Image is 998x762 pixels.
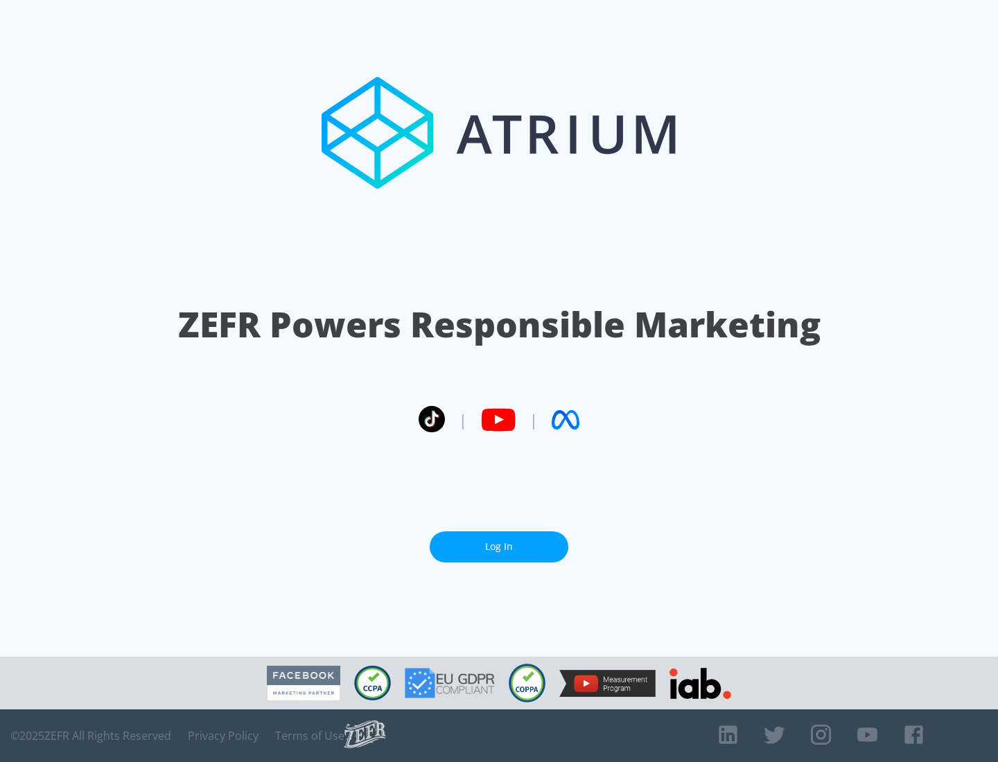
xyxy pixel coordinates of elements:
img: COPPA Compliant [509,664,545,702]
a: Privacy Policy [188,729,259,743]
img: YouTube Measurement Program [559,670,656,697]
span: | [459,409,467,430]
img: IAB [669,668,731,699]
span: © 2025 ZEFR All Rights Reserved [10,729,171,743]
span: | [529,409,538,430]
a: Terms of Use [275,729,344,743]
img: GDPR Compliant [405,668,495,698]
a: Log In [430,531,568,562]
img: CCPA Compliant [354,666,391,700]
h1: ZEFR Powers Responsible Marketing [178,301,821,348]
img: Facebook Marketing Partner [267,666,340,701]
